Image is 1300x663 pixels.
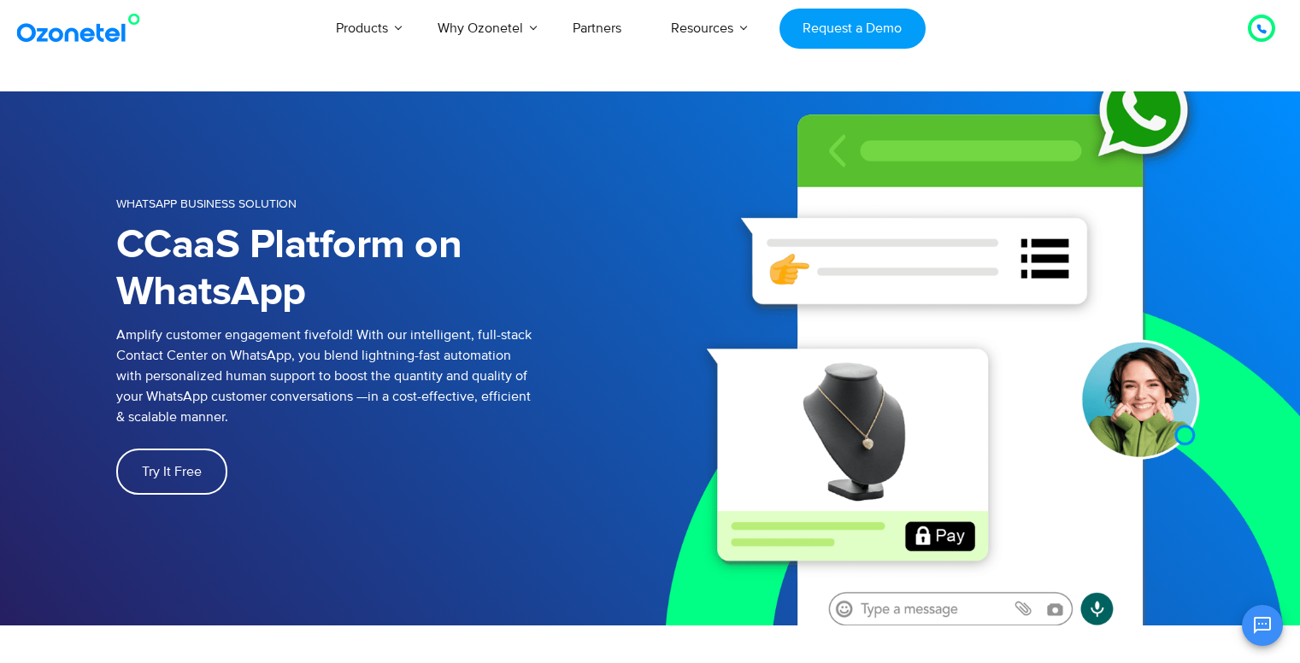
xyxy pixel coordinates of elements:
h1: CCaaS Platform on WhatsApp [116,222,650,316]
p: Amplify customer engagement fivefold! With our intelligent, full-stack Contact Center on WhatsApp... [116,325,650,427]
span: Try It Free [142,465,202,478]
button: Open chat [1242,605,1283,646]
a: Request a Demo [779,9,926,49]
span: WHATSAPP BUSINESS SOLUTION [116,197,297,211]
a: Try It Free [116,449,227,495]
